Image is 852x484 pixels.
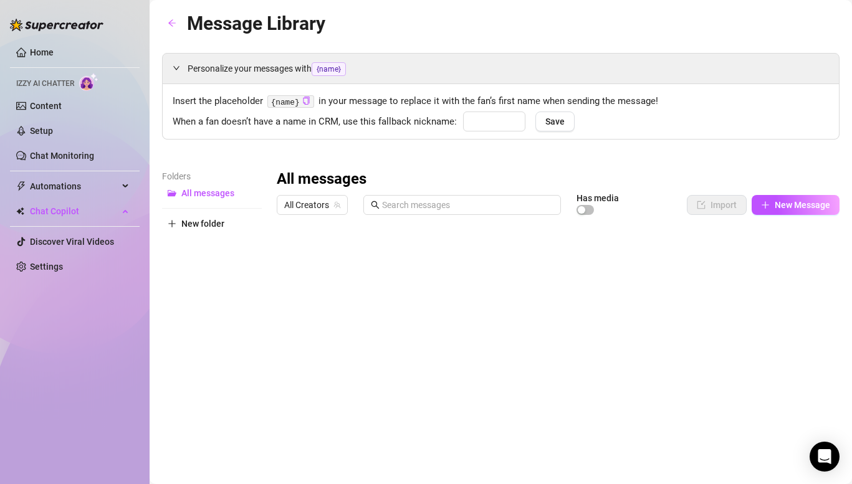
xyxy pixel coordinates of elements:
span: Automations [30,176,118,196]
span: team [333,201,341,209]
span: New folder [181,219,224,229]
div: Personalize your messages with{name} [163,54,839,83]
span: New Message [775,200,830,210]
span: expanded [173,64,180,72]
h3: All messages [277,169,366,189]
span: thunderbolt [16,181,26,191]
span: folder-open [168,189,176,197]
img: AI Chatter [79,73,98,91]
span: {name} [312,62,346,76]
span: When a fan doesn’t have a name in CRM, use this fallback nickname: [173,115,457,130]
div: Open Intercom Messenger [810,442,840,472]
button: New folder [162,214,262,234]
span: Personalize your messages with [188,62,829,76]
span: plus [761,201,770,209]
a: Home [30,47,54,57]
span: copy [302,97,310,105]
img: logo-BBDzfeDw.svg [10,19,103,31]
span: All Creators [284,196,340,214]
code: {name} [267,95,314,108]
button: All messages [162,183,262,203]
span: Izzy AI Chatter [16,78,74,90]
span: Insert the placeholder in your message to replace it with the fan’s first name when sending the m... [173,94,829,109]
article: Has media [577,194,619,202]
span: search [371,201,380,209]
button: Click to Copy [302,97,310,106]
span: Chat Copilot [30,201,118,221]
a: Discover Viral Videos [30,237,114,247]
button: Save [535,112,575,131]
a: Settings [30,262,63,272]
a: Setup [30,126,53,136]
article: Message Library [187,9,325,38]
span: All messages [181,188,234,198]
a: Chat Monitoring [30,151,94,161]
input: Search messages [382,198,553,212]
span: Save [545,116,565,126]
button: New Message [752,195,840,215]
img: Chat Copilot [16,207,24,216]
span: arrow-left [168,19,176,27]
article: Folders [162,169,262,183]
a: Content [30,101,62,111]
button: Import [687,195,747,215]
span: plus [168,219,176,228]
